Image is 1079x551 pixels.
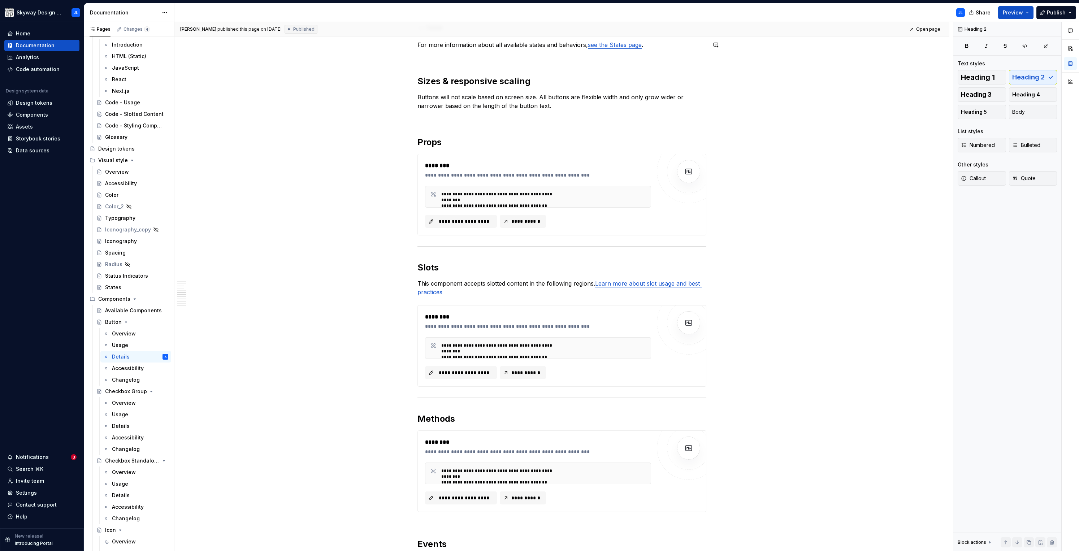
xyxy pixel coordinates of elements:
div: Details [112,492,130,499]
div: Analytics [16,54,39,61]
a: Color_2 [94,201,171,212]
a: Analytics [4,52,79,63]
a: Design tokens [4,97,79,109]
div: Visual style [98,157,128,164]
div: Contact support [16,501,57,508]
div: Status Indicators [105,272,148,279]
a: Overview [100,536,171,547]
h2: Sizes & responsive scaling [417,75,706,87]
div: Storybook stories [16,135,60,142]
span: Open page [916,26,940,32]
div: Notifications [16,454,49,461]
a: Overview [100,328,171,339]
span: Bulleted [1012,142,1040,149]
a: Open page [907,24,944,34]
div: Code automation [16,66,60,73]
div: Code - Usage [105,99,140,106]
a: Accessibility [94,178,171,189]
span: Publish [1047,9,1066,16]
a: Assets [4,121,79,133]
a: Checkbox Standalone [94,455,171,467]
div: Design system data [6,88,48,94]
a: React [100,74,171,85]
button: Quote [1009,171,1057,186]
div: published this page on [DATE] [217,26,282,32]
div: Accessibility [105,180,137,187]
a: Icon [94,524,171,536]
div: Glossary [105,134,127,141]
button: Publish [1036,6,1076,19]
div: Radius [105,261,122,268]
a: Details [100,420,171,432]
a: Code - Styling Components [94,120,171,131]
div: Iconography [105,238,137,245]
button: Help [4,511,79,522]
div: List styles [958,128,983,135]
h2: Methods [417,413,706,425]
button: Notifications3 [4,451,79,463]
button: Body [1009,105,1057,119]
button: Callout [958,171,1006,186]
a: Code - Slotted Content [94,108,171,120]
a: Usage [100,339,171,351]
div: Documentation [90,9,158,16]
div: Overview [105,168,129,175]
a: Introduction [100,39,171,51]
p: Buttons will not scale based on screen size. All buttons are flexible width and only grow wider o... [417,93,706,110]
div: Button [105,318,122,326]
a: Invite team [4,475,79,487]
p: New release! [15,533,43,539]
a: Usage [100,409,171,420]
span: Preview [1003,9,1023,16]
p: For more information about all available states and behaviors, . [417,40,706,49]
a: Overview [100,467,171,478]
div: Next.js [112,87,129,95]
button: Heading 4 [1009,87,1057,102]
div: Settings [16,489,37,496]
div: Components [98,295,130,303]
a: Next.js [100,85,171,97]
a: JavaScript [100,62,171,74]
span: Heading 3 [961,91,992,98]
div: Usage [112,480,128,487]
div: Block actions [958,537,993,547]
button: Heading 5 [958,105,1006,119]
a: Changelog [100,374,171,386]
div: Code - Slotted Content [105,110,164,118]
button: Contact support [4,499,79,511]
div: Search ⌘K [16,465,43,473]
div: Design tokens [98,145,135,152]
div: Accessibility [112,503,144,511]
div: Checkbox Group [105,388,147,395]
div: Overview [112,538,136,545]
a: Spacing [94,247,171,259]
a: Iconography [94,235,171,247]
img: 7d2f9795-fa08-4624-9490-5a3f7218a56a.png [5,8,14,17]
div: Typography [105,214,135,222]
a: Color [94,189,171,201]
div: States [105,284,121,291]
a: Glossary [94,131,171,143]
div: Changelog [112,376,140,383]
p: Introducing Portal [15,541,53,546]
a: see the States page [588,41,642,48]
div: Visual style [87,155,171,166]
a: Overview [94,166,171,178]
div: Assets [16,123,33,130]
a: Iconography_copy [94,224,171,235]
div: Usage [112,342,128,349]
a: Details [100,490,171,501]
a: Radius [94,259,171,270]
div: Changes [123,26,150,32]
h2: Props [417,136,706,148]
span: 4 [144,26,150,32]
div: Overview [112,469,136,476]
div: Introduction [112,41,143,48]
a: Code automation [4,64,79,75]
a: Components [4,109,79,121]
a: Documentation [4,40,79,51]
button: Skyway Design SystemJL [1,5,82,20]
div: Other styles [958,161,988,168]
a: Home [4,28,79,39]
div: Overview [112,399,136,407]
